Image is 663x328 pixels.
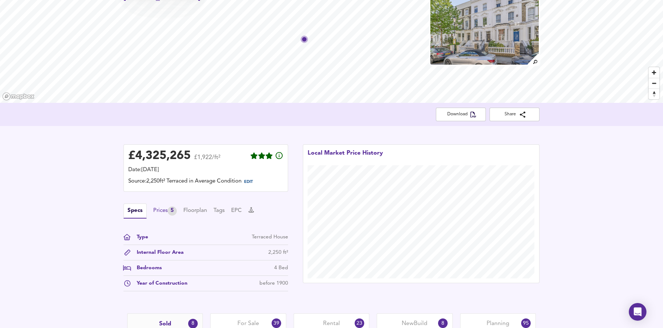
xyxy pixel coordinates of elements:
div: £ 4,325,265 [128,151,191,162]
span: Share [495,111,534,118]
button: Prices5 [153,206,177,216]
div: 23 [355,318,364,328]
span: Rental [323,320,340,328]
div: Date: [DATE] [128,166,283,174]
span: Sold [159,320,171,328]
button: Zoom in [649,67,659,78]
span: New Build [402,320,427,328]
div: 4 Bed [274,264,288,272]
button: Download [436,108,486,121]
div: 8 [438,318,448,328]
div: Source: 2,250ft² Terraced in Average Condition [128,177,283,187]
span: For Sale [237,320,259,328]
button: Share [490,108,540,121]
div: Local Market Price History [308,149,383,165]
div: before 1900 [259,280,288,287]
button: Specs [123,203,147,219]
div: 2,250 ft² [268,249,288,256]
button: Floorplan [183,207,207,215]
div: Type [131,233,148,241]
span: Planning [487,320,509,328]
div: Internal Floor Area [131,249,184,256]
img: search [527,53,540,66]
button: Reset bearing to north [649,89,659,99]
span: £1,922/ft² [194,155,221,165]
div: Open Intercom Messenger [629,303,646,321]
div: Terraced House [252,233,288,241]
div: 5 [168,206,177,216]
span: Download [442,111,480,118]
button: Zoom out [649,78,659,89]
a: Mapbox homepage [2,92,35,101]
div: 39 [272,318,281,328]
div: Year of Construction [131,280,187,287]
div: Bedrooms [131,264,162,272]
span: EDIT [244,180,253,184]
button: EPC [231,207,242,215]
div: Prices [153,206,177,216]
button: Tags [214,207,225,215]
div: 95 [521,318,531,328]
